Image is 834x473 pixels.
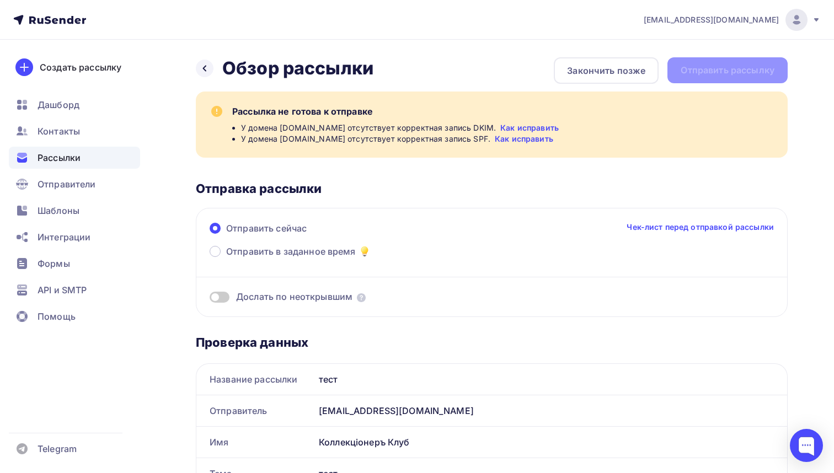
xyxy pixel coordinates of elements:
span: Формы [38,257,70,270]
span: Дослать по неоткрывшим [236,291,352,303]
p: [PERSON_NAME] [45,88,310,100]
div: [EMAIL_ADDRESS][DOMAIN_NAME] [314,395,787,426]
span: Интеграции [38,230,90,244]
div: Рассылка не готова к отправке [232,105,774,118]
a: Контакты [9,120,140,142]
div: Название рассылки [196,364,314,395]
a: Как исправить [495,133,553,144]
p: ТЕАТР "ЛИРИЧЕСКИЙ ВЗЛЕТ" [45,14,265,28]
div: Имя [196,427,314,458]
span: [EMAIL_ADDRESS][DOMAIN_NAME] [644,14,779,25]
a: Формы [9,252,140,275]
span: БИЛЕТЫ [159,135,196,145]
a: БИЛЕТЫ [115,128,240,152]
a: Как исправить [500,122,559,133]
span: Шаблоны [38,204,79,217]
p: [STREET_ADDRESS] [DOMAIN_NAME] [45,28,265,39]
span: Дашборд [38,98,79,111]
span: Рассылки [38,151,81,164]
div: Отправка рассылки [196,181,788,196]
a: Дашборд [9,94,140,116]
span: Отправить в заданное время [226,245,356,258]
a: Отправители [9,173,140,195]
p: 1, [DATE] [45,71,310,87]
span: Контакты [38,125,80,138]
a: Чек-лист перед отправкой рассылки [627,222,774,233]
div: Закончить позже [567,64,645,77]
span: У домена [DOMAIN_NAME] отсутствует корректная запись DKIM. [241,122,496,133]
a: Рассылки [9,147,140,169]
div: тест [314,364,787,395]
div: Отправитель [196,395,314,426]
div: Коллекцiонеръ Клуб [314,427,787,458]
table: divider [45,44,310,45]
span: Помощь [38,310,76,323]
a: [EMAIL_ADDRESS][DOMAIN_NAME] [644,9,821,31]
a: Шаблоны [9,200,140,222]
span: ГОРДОСТЬ И ПРЕДУБЕЖДЕНИЕ [92,103,263,116]
span: Отправить сейчас [226,222,307,235]
span: ПРЕМЬЕРА [150,56,205,68]
span: У домена [DOMAIN_NAME] отсутствует корректная запись SPF. [241,133,490,144]
span: Отправители [38,178,96,191]
div: Создать рассылку [40,61,121,74]
span: Telegram [38,442,77,455]
div: Проверка данных [196,335,788,350]
h2: Обзор рассылки [222,57,373,79]
span: API и SMTP [38,283,87,297]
